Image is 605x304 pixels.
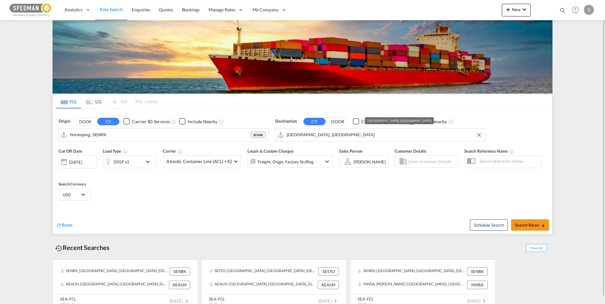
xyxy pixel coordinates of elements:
[178,149,183,154] md-icon: The selected Trucker/Carrierwill be displayed in the rate results If the rates are from another f...
[81,94,107,108] md-tab-item: LCL
[9,3,52,17] img: c12ca350ff1b11efb6b291369744d907.png
[113,157,129,166] div: 20GP x1
[358,296,374,302] div: SEA-FCL
[584,5,594,15] div: S
[515,222,545,228] span: Search Rates
[60,281,167,289] div: AEAUH, Abu Dhabi, United Arab Emirates, Middle East, Middle East
[353,159,386,164] div: [PERSON_NAME]
[62,190,87,199] md-select: Select Currency: $ USDUnited States Dollar
[559,7,566,16] div: icon-magnify
[251,132,265,138] div: SENRK
[395,149,427,154] span: Customer Details
[171,119,176,124] md-icon: Unchecked: Search for CY (Container Yard) services for all selected carriers.Checked : Search for...
[103,155,157,168] div: 20GP x1icon-chevron-down
[59,149,82,154] span: Cut Off Date
[570,4,581,15] span: Help
[327,118,349,125] button: DOOR
[467,281,488,289] div: INNSA
[60,267,168,276] div: SENRK, Norrkoping, Sweden, Northern Europe, Europe
[521,6,528,13] md-icon: icon-chevron-down
[63,192,80,198] span: USD
[169,281,190,289] div: AEAUH
[56,222,62,228] md-icon: icon-refresh
[470,219,508,231] button: Note: By default Schedule search will only considerorigin ports, destination ports and cut off da...
[166,158,232,165] span: Atlantic Container Line (ACL) +42
[559,7,566,14] md-icon: icon-magnify
[541,223,545,228] md-icon: icon-arrow-right
[361,119,399,125] div: Carrier SD Services
[408,157,456,166] input: Enter Customer Details
[179,118,217,125] md-checkbox: Checkbox No Ink
[323,158,331,165] md-icon: icon-chevron-down
[170,267,190,276] div: SENRK
[511,219,549,231] button: Search Ratesicon-arrow-right
[209,281,316,289] div: AEAUH, Abu Dhabi, United Arab Emirates, Middle East, Middle East
[100,7,123,12] span: Rate Search
[209,296,225,302] div: SEA-FCL
[62,222,72,228] span: Reset
[59,129,269,141] md-input-container: Norrkoping, SENRK
[318,267,339,276] div: SESTO
[509,149,515,154] md-icon: Your search will be saved by the below given name
[56,222,72,229] div: icon-refreshReset
[59,155,97,168] div: [DATE]
[97,118,119,125] button: CY
[182,7,200,12] span: Bookings
[53,109,552,234] div: Origin DOOR CY Checkbox No InkUnchecked: Search for CY (Container Yard) services for all selected...
[358,281,465,289] div: INNSA, Jawaharlal Nehru (Nhava Sheva), India, Indian Subcontinent, Asia Pacific
[123,149,128,154] md-icon: icon-information-outline
[570,4,584,16] div: Help
[163,149,183,154] span: Carrier
[59,168,63,176] md-datepicker: Select
[53,240,112,255] div: Recent Searches
[353,157,386,166] md-select: Sales Person: Sven Sjostrand
[319,298,339,303] span: [DATE]
[209,267,317,276] div: SESTO, Stockholm, Sweden, Northern Europe, Europe
[275,118,297,125] span: Destination
[467,267,488,276] div: SENRK
[103,149,128,154] span: Load Type
[56,94,81,108] md-tab-item: FCL
[526,244,547,252] span: Show All
[219,119,224,124] md-icon: Unchecked: Ignores neighbouring ports when fetching rates.Checked : Includes neighbouring ports w...
[276,129,485,141] md-input-container: Abu Dhabi, AEAUH
[159,7,173,12] span: Quotes
[59,182,86,186] span: Search Currency
[504,7,528,12] span: New
[318,281,339,289] div: AEAUH
[303,118,326,125] button: CY
[188,119,217,125] div: Include Nearby
[353,118,399,125] md-checkbox: Checkbox No Ink
[287,130,482,140] input: Search by Port
[476,156,541,166] input: Search Reference Name
[339,149,362,154] span: Sales Person
[170,298,190,303] span: [DATE]
[247,155,333,168] div: Freight Origin Factory Stuffingicon-chevron-down
[70,130,251,140] input: Search by Port
[56,94,157,108] md-pagination-wrapper: Use the left and right arrow keys to navigate between tabs
[474,130,484,140] button: Clear Input
[65,7,83,13] span: Analytics
[144,158,155,166] md-icon: icon-chevron-down
[449,119,454,124] md-icon: Unchecked: Ignores neighbouring ports when fetching rates.Checked : Includes neighbouring ports w...
[409,118,447,125] md-checkbox: Checkbox No Ink
[504,6,512,13] md-icon: icon-plus 400-fg
[417,119,447,125] div: Include Nearby
[132,7,150,12] span: Enquiries
[209,7,235,13] span: Manage Rates
[258,157,314,166] div: Freight Origin Factory Stuffing
[59,118,70,125] span: Origin
[60,296,76,302] div: SEA-FCL
[53,20,552,94] img: LCL+%26+FCL+BACKGROUND.png
[74,118,96,125] button: DOOR
[247,149,294,154] span: Locals & Custom Charges
[123,118,170,125] md-checkbox: Checkbox No Ink
[467,298,488,303] span: [DATE]
[253,7,278,13] span: My Company
[358,267,465,276] div: SENRK, Norrkoping, Sweden, Northern Europe, Europe
[132,119,170,125] div: Carrier SD Services
[464,149,515,154] span: Search Reference Name
[69,159,82,165] div: [DATE]
[502,4,531,16] button: icon-plus 400-fgNewicon-chevron-down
